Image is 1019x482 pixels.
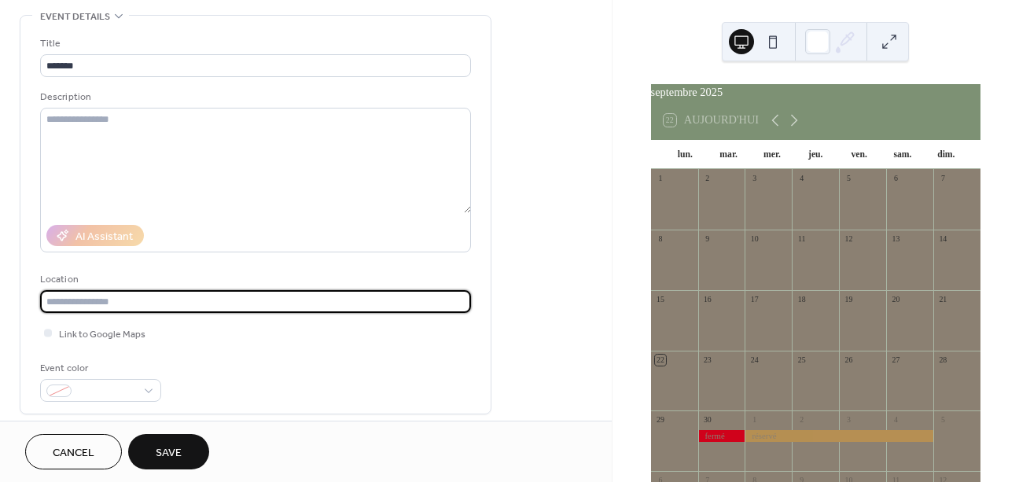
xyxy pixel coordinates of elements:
div: 11 [796,234,807,245]
div: 22 [655,355,666,366]
div: 4 [796,174,807,185]
div: dim. [925,140,968,170]
div: 30 [702,415,713,426]
div: lun. [664,140,707,170]
button: Cancel [25,434,122,469]
div: 26 [844,355,855,366]
div: 25 [796,355,807,366]
div: 12 [844,234,855,245]
div: 1 [749,415,760,426]
div: 5 [844,174,855,185]
div: mar. [707,140,750,170]
div: Description [40,89,468,105]
div: 3 [749,174,760,185]
div: 13 [891,234,902,245]
div: 3 [844,415,855,426]
div: 7 [937,174,948,185]
div: 14 [937,234,948,245]
div: 23 [702,355,713,366]
div: 21 [937,294,948,305]
div: 5 [937,415,948,426]
div: fermé [698,430,745,442]
div: septembre 2025 [651,84,980,101]
div: 9 [702,234,713,245]
div: sam. [881,140,924,170]
span: Save [156,445,182,462]
div: 18 [796,294,807,305]
div: ven. [837,140,881,170]
div: réservé [745,430,933,442]
div: jeu. [794,140,837,170]
div: 10 [749,234,760,245]
div: 29 [655,415,666,426]
div: Event color [40,360,158,377]
div: 20 [891,294,902,305]
div: 16 [702,294,713,305]
div: 6 [891,174,902,185]
div: 27 [891,355,902,366]
div: Location [40,271,468,288]
div: 2 [702,174,713,185]
span: Link to Google Maps [59,326,145,343]
div: 19 [844,294,855,305]
div: 24 [749,355,760,366]
div: 1 [655,174,666,185]
span: Event details [40,9,110,25]
span: Cancel [53,445,94,462]
div: 4 [891,415,902,426]
div: 2 [796,415,807,426]
button: Save [128,434,209,469]
div: Title [40,35,468,52]
div: 28 [937,355,948,366]
div: 17 [749,294,760,305]
div: mer. [750,140,793,170]
div: 15 [655,294,666,305]
div: 8 [655,234,666,245]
